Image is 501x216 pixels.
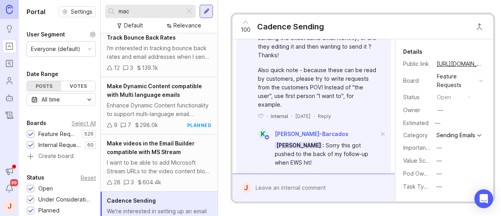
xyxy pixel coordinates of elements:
span: Cadence Sending [107,197,156,204]
div: — [433,118,443,128]
h1: Portal [27,7,45,16]
div: : Sorry this got pushed to the back of my follow-up when EWS hit! [275,141,378,167]
div: Feature Requests [437,72,476,89]
div: · [267,113,268,120]
div: Internal [271,113,288,120]
div: All time [41,95,60,104]
a: Track Bounce Back RatesI'm interested in tracking bounce back rates and email addresses when I se... [101,29,218,77]
div: 3 [131,178,134,187]
div: Cadence Sending [257,21,324,32]
div: Category [403,131,431,140]
div: 298.0k [140,121,158,129]
p: 526 [84,131,94,137]
div: 9 [114,121,117,129]
span: Track Bounce Back Rates [107,34,176,41]
span: Make Dynamic Content compatible with Multi language emails [107,83,202,98]
a: Users [2,74,16,88]
div: 3 [130,64,133,72]
label: Task Type [403,183,431,190]
div: The user came into the chat asking about this feature; she wanted to schedule the same email for ... [275,173,378,208]
div: Reset [81,176,96,180]
div: Planned [38,206,59,215]
div: · [291,113,292,120]
div: Boards [27,118,46,128]
div: Posts [27,81,61,91]
div: Date Range [27,69,58,79]
div: — [436,156,442,165]
a: Make Dynamic Content compatible with Multi language emailsEnhance Dynamic Content functionality t... [101,77,218,134]
div: Everyone (default) [31,45,80,53]
span: [PERSON_NAME]-Barcados [275,131,348,137]
span: Make videos in the Email Builder compatible with MS Stream [107,140,195,155]
button: Notifications [2,182,16,196]
label: Value Scale [403,157,433,164]
a: K[PERSON_NAME]-Barcados [253,129,348,139]
input: Search... [119,7,181,16]
div: K [258,129,268,139]
div: Enhance Dynamic Content functionality to support multi-language email campaigns. This will allow ... [107,101,211,118]
div: Status [27,173,44,182]
div: I want to be able to add Microsoft Stream URLs to the video content block in ContactMonkey and ha... [107,158,211,176]
div: 12 [114,64,120,72]
button: Settings [59,6,96,17]
div: — [436,143,442,152]
div: Relevance [173,21,201,30]
a: Roadmaps [2,56,16,71]
a: Autopilot [2,91,16,105]
a: Make videos in the Email Builder compatible with MS StreamI want to be able to add Microsoft Stre... [101,134,218,192]
div: Also quick note - because these can be read by customers, please try to write requests from the c... [258,66,378,109]
p: 60 [87,142,94,148]
span: 100 [241,25,250,34]
div: J [241,183,250,193]
span: [PERSON_NAME] [275,142,323,149]
div: — [436,182,442,191]
div: — [438,106,443,114]
div: 139.1k [142,64,158,72]
div: 7 [128,121,131,129]
div: Estimated [403,120,429,126]
label: Pod Ownership [403,170,443,177]
div: Sending Emails [436,133,475,138]
svg: toggle icon [83,96,96,103]
a: Create board [27,153,96,160]
div: Feature Requests [38,130,78,138]
div: Under Consideration [38,195,92,204]
div: — [436,169,442,178]
div: Status [403,93,431,102]
div: Default [124,21,143,30]
img: member badge [264,134,270,140]
label: Importance [403,144,433,151]
button: Announcements [2,164,16,178]
div: Owner [403,106,431,114]
a: Changelog [2,108,16,122]
div: Details [403,47,422,56]
div: 604.4k [142,178,161,187]
a: [URL][DOMAIN_NAME] [434,59,485,69]
span: Settings [71,8,92,16]
div: Open Intercom Messenger [474,189,493,208]
div: Public link [403,60,431,68]
div: Select All [72,121,96,125]
button: Close button [472,19,487,34]
button: J [2,199,16,213]
div: Internal Requests [38,141,81,149]
div: Votes [61,81,95,91]
div: User Segment [27,30,65,39]
div: 28 [114,178,121,187]
div: · [314,113,315,120]
img: Canny Home [6,5,13,14]
div: planned [187,122,212,129]
div: I'm interested in tracking bounce back rates and email addresses when I send emails using Contact... [107,44,211,61]
a: Ideas [2,22,16,36]
div: Board [403,76,431,85]
a: Portal [2,39,16,53]
div: open [437,93,451,102]
time: [DATE] [296,113,310,119]
span: 99 [10,179,18,186]
div: Reply [318,113,331,120]
div: Open [38,184,53,193]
